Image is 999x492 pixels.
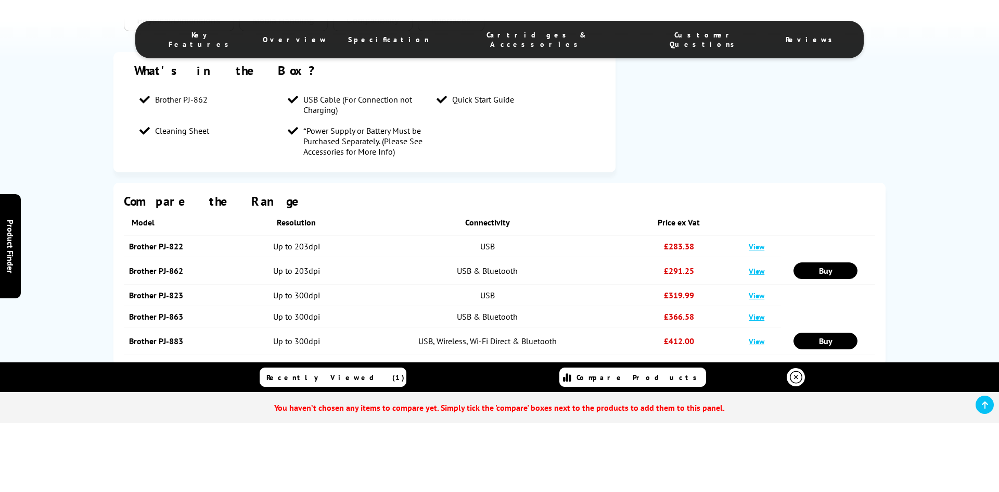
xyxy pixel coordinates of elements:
span: Compare Products [577,373,702,382]
td: USB, Wireless, Wi-Fi Direct & Bluetooth [350,327,625,355]
td: USB [350,236,625,257]
span: Quick Start Guide [452,94,514,105]
a: Buy [793,333,857,349]
span: Specification [348,35,429,44]
a: View [749,242,764,251]
a: View [749,312,764,322]
span: Reviews [786,35,838,44]
span: You haven’t chosen any items to compare yet. Simply tick the 'compare' boxes next to the products... [169,392,830,423]
a: View [749,266,764,276]
td: USB [350,285,625,306]
td: £291.25 [625,257,733,285]
a: Brother PJ-822 [129,241,183,251]
td: Up to 203dpi [244,257,350,285]
a: View [749,336,764,346]
th: Model [124,209,244,236]
span: Brother PJ-862 [155,94,208,105]
td: Up to 300dpi [244,327,350,355]
span: Overview [263,35,327,44]
td: £366.58 [625,306,733,327]
th: Price ex Vat [625,209,733,236]
span: USB Cable (For Connection not Charging) [303,94,426,115]
td: USB & Bluetooth [350,257,625,285]
th: Connectivity [350,209,625,236]
a: Brother PJ-823 [129,290,183,300]
span: Product Finder [5,219,16,273]
span: Customer Questions [645,30,765,49]
a: Recently Viewed (1) [260,368,406,387]
td: Up to 203dpi [244,236,350,257]
td: £412.00 [625,327,733,355]
td: USB & Bluetooth [350,306,625,327]
a: Buy [793,262,857,279]
td: Up to 300dpi [244,306,350,327]
div: What's in the Box? [134,62,595,79]
div: Compare the Range [124,193,876,209]
a: Brother PJ-862 [129,266,183,276]
span: Key Features [161,30,242,49]
span: Recently Viewed (1) [266,373,405,382]
span: Cleaning Sheet [155,125,209,136]
th: Resolution [244,209,350,236]
td: £283.38 [625,236,733,257]
td: £319.99 [625,285,733,306]
a: Brother PJ-883 [129,336,183,346]
a: Compare Products [559,368,706,387]
td: Up to 300dpi [244,285,350,306]
a: Brother PJ-863 [129,311,183,322]
a: View [749,291,764,300]
span: *Power Supply or Battery Must be Purchased Separately. (Please See Accessories for More Info) [303,125,426,157]
span: Cartridges & Accessories [450,30,624,49]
